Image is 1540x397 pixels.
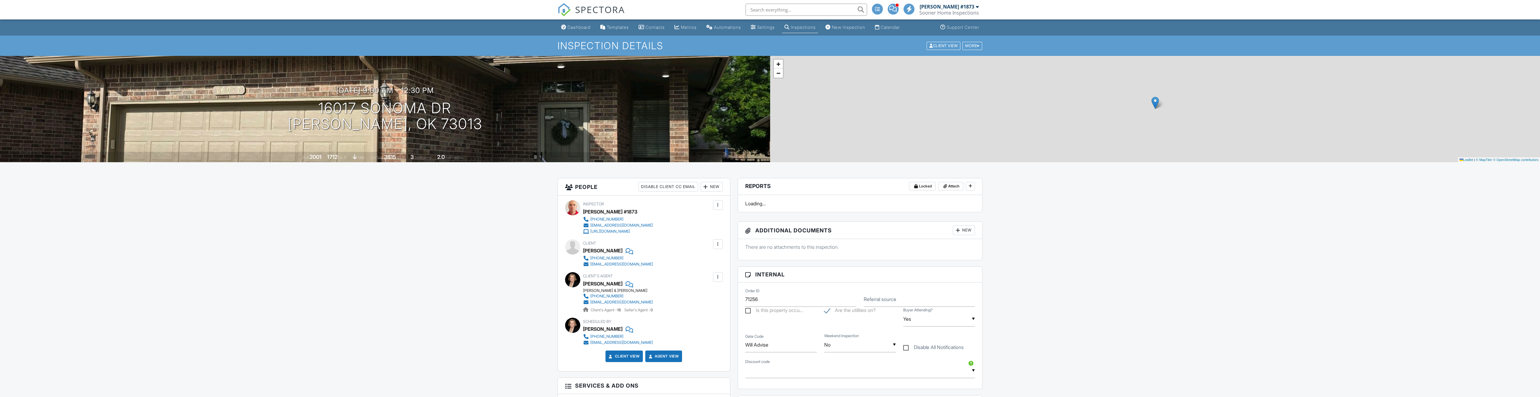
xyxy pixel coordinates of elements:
strong: 18 [617,308,621,312]
span: sq. ft. [338,155,347,160]
div: New [701,182,723,192]
label: Weekend Inspection [824,333,859,339]
span: SPECTORA [575,3,625,16]
div: Calendar [881,25,900,30]
input: Gate Code [745,337,817,352]
div: 2.0 [437,154,445,160]
div: [PHONE_NUMBER] [590,256,623,261]
div: 3615 [384,154,396,160]
a: Leaflet [1459,158,1473,162]
a: Metrics [672,22,699,33]
span: Inspector [583,202,604,206]
img: Marker [1151,97,1159,109]
strong: 0 [650,308,653,312]
div: Settings [757,25,775,30]
span: Built [302,155,309,160]
div: [EMAIL_ADDRESS][DOMAIN_NAME] [590,300,653,305]
label: Discount code [745,359,770,364]
span: − [776,69,780,77]
div: 2001 [310,154,321,160]
div: Support Center [947,25,979,30]
a: Client View [608,353,640,359]
a: [URL][DOMAIN_NAME] [583,228,653,234]
a: Automations (Advanced) [704,22,743,33]
div: Dashboard [568,25,591,30]
div: 1712 [327,154,338,160]
label: Order ID [745,288,760,294]
div: [PHONE_NUMBER] [590,217,623,222]
div: Templates [607,25,629,30]
h3: People [558,178,730,196]
a: [EMAIL_ADDRESS][DOMAIN_NAME] [583,261,653,267]
div: Inspections [791,25,816,30]
span: Client's Agent [583,274,613,278]
span: bedrooms [415,155,431,160]
span: Lot Size [370,155,383,160]
a: Contacts [636,22,667,33]
h3: [DATE] 9:00 am - 12:30 pm [336,86,434,94]
a: [PHONE_NUMBER] [583,255,653,261]
div: Disable Client CC Email [638,182,698,192]
div: [PERSON_NAME] & [PERSON_NAME] [583,288,658,293]
div: [URL][DOMAIN_NAME] [590,229,630,234]
a: Zoom in [774,60,783,69]
div: [EMAIL_ADDRESS][DOMAIN_NAME] [590,340,653,345]
a: Calendar [873,22,902,33]
a: Agent View [647,353,679,359]
div: Contacts [646,25,665,30]
h1: 16017 Sonoma Dr [PERSON_NAME], OK 73013 [288,100,482,132]
h1: Inspection Details [557,40,983,51]
a: Inspections [782,22,818,33]
span: Client [583,241,596,245]
a: [EMAIL_ADDRESS][DOMAIN_NAME] [583,222,653,228]
div: Automations [714,25,741,30]
span: Client's Agent - [591,308,622,312]
a: New Inspection [823,22,868,33]
div: [EMAIL_ADDRESS][DOMAIN_NAME] [590,223,653,228]
a: SPECTORA [557,8,625,21]
h3: Services & Add ons [558,378,730,394]
p: There are no attachments to this inspection. [745,244,975,250]
div: [PHONE_NUMBER] [590,294,623,299]
label: Disable All Notifications [903,344,964,352]
label: Referral source [864,296,896,303]
label: Gate Code [745,334,763,339]
a: Dashboard [559,22,593,33]
h3: Internal [738,267,983,282]
span: Seller's Agent - [624,308,653,312]
input: Search everything... [746,4,867,16]
label: Buyer Attending? [903,307,933,313]
div: [EMAIL_ADDRESS][DOMAIN_NAME] [590,262,653,267]
a: © MapTiler [1476,158,1492,162]
div: Sooner Home Inspections [919,10,979,16]
h3: Additional Documents [738,222,983,239]
a: [PERSON_NAME] [583,279,623,288]
a: Support Center [938,22,982,33]
label: Is this property occupied? [745,307,803,315]
span: Scheduled By [583,319,611,324]
span: bathrooms [446,155,463,160]
div: 3 [410,154,414,160]
a: Templates [598,22,631,33]
a: [PHONE_NUMBER] [583,334,653,340]
a: Settings [748,22,777,33]
div: [PERSON_NAME] [583,324,623,334]
a: Zoom out [774,69,783,78]
span: | [1474,158,1475,162]
div: Client View [927,42,960,50]
div: Metrics [681,25,697,30]
label: Are the utilities on? [824,307,876,315]
span: slab [358,155,365,160]
a: [PHONE_NUMBER] [583,293,653,299]
div: New [953,225,975,235]
span: + [776,60,780,68]
img: The Best Home Inspection Software - Spectora [557,3,571,16]
a: © OpenStreetMap contributors [1493,158,1538,162]
div: New Inspection [832,25,865,30]
div: [PERSON_NAME] #1873 [583,207,637,216]
div: More [962,42,982,50]
span: sq.ft. [397,155,405,160]
a: [EMAIL_ADDRESS][DOMAIN_NAME] [583,299,653,305]
a: Client View [926,43,962,48]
